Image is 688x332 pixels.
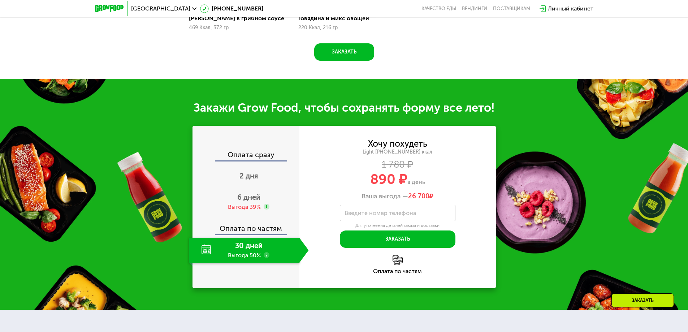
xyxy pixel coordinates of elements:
div: 1 780 ₽ [299,161,496,169]
a: Вендинги [462,6,487,12]
div: 469 Ккал, 372 гр [189,25,280,31]
div: Оплата сразу [193,151,299,160]
span: 2 дня [239,172,258,180]
label: Введите номер телефона [345,211,416,215]
a: Качество еды [421,6,456,12]
span: [GEOGRAPHIC_DATA] [131,6,190,12]
div: поставщикам [493,6,530,12]
div: Личный кабинет [548,4,593,13]
div: Для уточнения деталей заказа и доставки [340,223,455,229]
a: [PHONE_NUMBER] [200,4,263,13]
div: Выгода 39% [228,203,261,211]
div: Ваша выгода — [299,193,496,201]
div: [PERSON_NAME] в грибном соусе [189,15,286,22]
span: ₽ [408,193,433,201]
div: Заказать [611,293,674,307]
div: Оплата по частям [299,268,496,274]
div: Говядина и микс овощей [298,15,395,22]
span: в день [407,178,425,185]
img: l6xcnZfty9opOoJh.png [393,255,403,265]
div: Хочу похудеть [368,140,427,148]
button: Заказать [340,230,455,248]
span: 26 700 [408,192,429,200]
span: 890 ₽ [370,171,407,187]
div: 220 Ккал, 216 гр [298,25,390,31]
div: Light [PHONE_NUMBER] ккал [299,149,496,155]
button: Заказать [314,43,374,61]
span: 6 дней [237,193,260,202]
div: Оплата по частям [193,217,299,234]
